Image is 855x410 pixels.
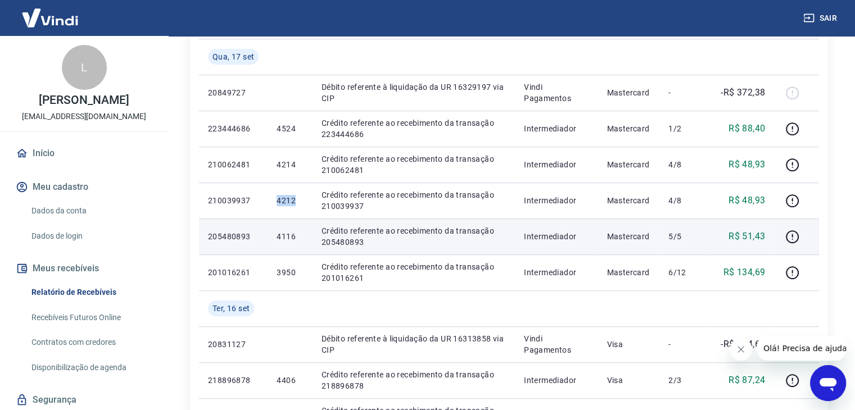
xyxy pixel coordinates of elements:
p: 6/12 [668,267,702,278]
p: Crédito referente ao recebimento da transação 201016261 [322,261,506,284]
button: Meus recebíveis [13,256,155,281]
a: Dados de login [27,225,155,248]
p: 20849727 [208,87,259,98]
p: Mastercard [607,87,650,98]
p: R$ 48,93 [729,158,765,171]
a: Disponibilização de agenda [27,356,155,379]
p: Visa [607,339,650,350]
a: Contratos com credores [27,331,155,354]
p: Mastercard [607,123,650,134]
p: 201016261 [208,267,259,278]
p: 223444686 [208,123,259,134]
p: R$ 134,69 [723,266,766,279]
p: Mastercard [607,231,650,242]
div: L [62,45,107,90]
p: 210062481 [208,159,259,170]
p: R$ 51,43 [729,230,765,243]
p: -R$ 372,38 [721,86,765,99]
p: -R$ 324,62 [721,338,765,351]
p: 2/3 [668,375,702,386]
p: Mastercard [607,195,650,206]
p: Crédito referente ao recebimento da transação 223444686 [322,117,506,140]
span: Qua, 17 set [212,51,254,62]
p: - [668,87,702,98]
p: 4212 [277,195,303,206]
p: 5/5 [668,231,702,242]
p: Crédito referente ao recebimento da transação 218896878 [322,369,506,391]
p: Intermediador [524,123,589,134]
p: 4/8 [668,159,702,170]
p: 4214 [277,159,303,170]
p: Mastercard [607,267,650,278]
p: Crédito referente ao recebimento da transação 210039937 [322,189,506,212]
p: 210039937 [208,195,259,206]
iframe: Fechar mensagem [730,338,752,361]
span: Olá! Precisa de ajuda? [7,8,94,17]
iframe: Mensagem da empresa [757,336,846,361]
p: [EMAIL_ADDRESS][DOMAIN_NAME] [22,111,146,122]
p: 4/8 [668,195,702,206]
button: Sair [801,8,842,29]
p: Intermediador [524,375,589,386]
p: 205480893 [208,231,259,242]
p: R$ 87,24 [729,373,765,387]
p: 4116 [277,231,303,242]
p: Vindi Pagamentos [524,81,589,104]
p: Visa [607,375,650,386]
p: 1/2 [668,123,702,134]
p: Crédito referente ao recebimento da transação 205480893 [322,225,506,248]
p: - [668,339,702,350]
p: R$ 48,93 [729,194,765,207]
p: Intermediador [524,159,589,170]
a: Relatório de Recebíveis [27,281,155,304]
p: Mastercard [607,159,650,170]
p: 4524 [277,123,303,134]
span: Ter, 16 set [212,303,250,314]
iframe: Botão para abrir a janela de mensagens [810,365,846,401]
p: [PERSON_NAME] [39,94,129,106]
a: Início [13,141,155,166]
p: R$ 88,40 [729,122,765,135]
button: Meu cadastro [13,175,155,199]
p: Intermediador [524,267,589,278]
a: Recebíveis Futuros Online [27,306,155,329]
p: Débito referente à liquidação da UR 16313858 via CIP [322,333,506,356]
p: Intermediador [524,231,589,242]
p: Intermediador [524,195,589,206]
p: Débito referente à liquidação da UR 16329197 via CIP [322,81,506,104]
p: 3950 [277,267,303,278]
p: 218896878 [208,375,259,386]
p: Vindi Pagamentos [524,333,589,356]
img: Vindi [13,1,87,35]
p: 20831127 [208,339,259,350]
p: Crédito referente ao recebimento da transação 210062481 [322,153,506,176]
a: Dados da conta [27,199,155,222]
p: 4406 [277,375,303,386]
